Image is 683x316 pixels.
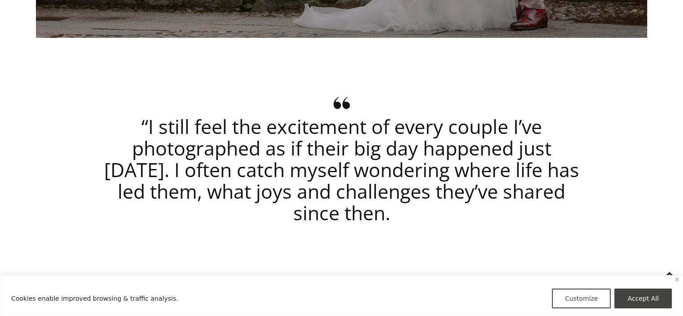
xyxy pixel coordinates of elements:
p: Cookies enable improved browsing & traffic analysis. [11,293,178,304]
button: Customize [552,289,611,308]
button: Accept All [614,289,672,308]
img: Close [675,277,679,281]
p: “I still feel the excitement of every couple I’ve photographed as if their big day happened just ... [99,94,584,224]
